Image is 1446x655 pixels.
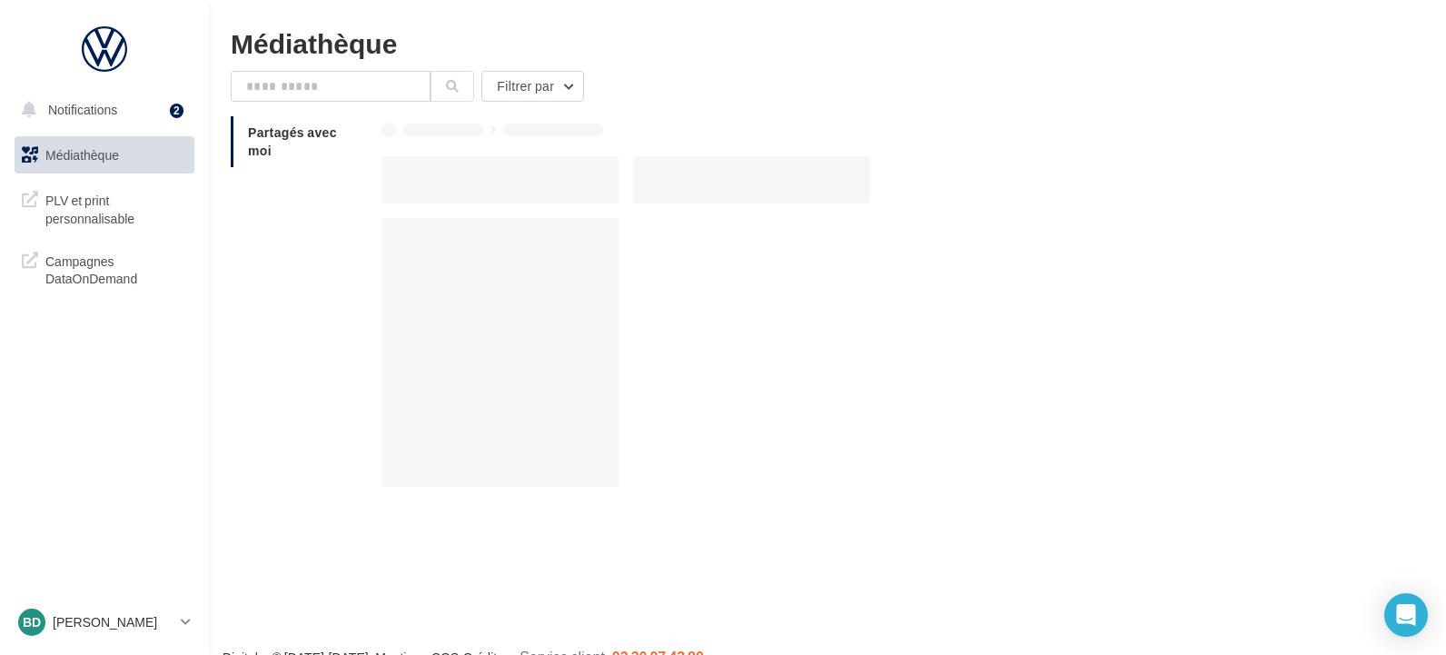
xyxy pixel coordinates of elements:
a: Campagnes DataOnDemand [11,242,198,295]
span: Notifications [48,102,117,117]
span: PLV et print personnalisable [45,188,187,227]
button: Notifications 2 [11,91,191,129]
span: Campagnes DataOnDemand [45,249,187,288]
a: PLV et print personnalisable [11,181,198,234]
span: Médiathèque [45,147,119,163]
div: 2 [170,104,183,118]
a: Médiathèque [11,136,198,174]
div: Médiathèque [231,29,1424,56]
span: Partagés avec moi [248,124,337,158]
a: BD [PERSON_NAME] [15,605,194,640]
span: BD [23,613,41,631]
div: Open Intercom Messenger [1384,593,1428,637]
p: [PERSON_NAME] [53,613,173,631]
button: Filtrer par [481,71,584,102]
